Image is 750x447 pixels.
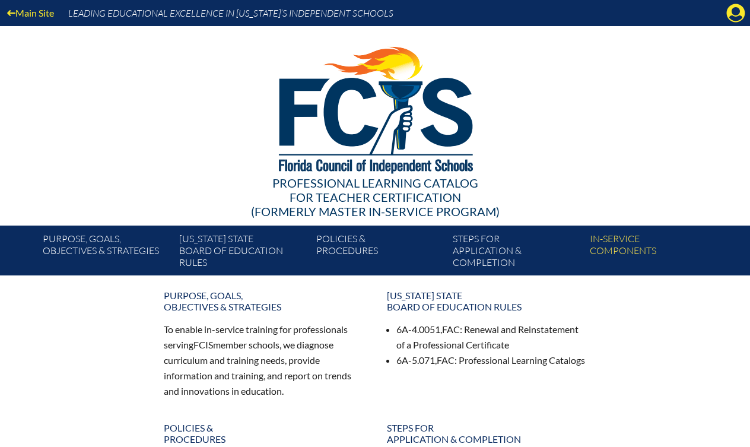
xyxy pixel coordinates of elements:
[726,4,745,23] svg: Manage account
[253,26,498,188] img: FCISlogo221.eps
[442,324,460,335] span: FAC
[396,353,586,368] li: 6A-5.071, : Professional Learning Catalogs
[38,230,174,275] a: Purpose, goals,objectives & strategies
[157,285,370,317] a: Purpose, goals,objectives & strategies
[396,322,586,353] li: 6A-4.0051, : Renewal and Reinstatement of a Professional Certificate
[448,230,584,275] a: Steps forapplication & completion
[312,230,448,275] a: Policies &Procedures
[164,322,363,398] p: To enable in-service training for professionals serving member schools, we diagnose curriculum an...
[290,190,461,204] span: for Teacher Certification
[193,339,213,350] span: FCIS
[380,285,593,317] a: [US_STATE] StateBoard of Education rules
[437,354,455,366] span: FAC
[33,176,717,218] div: Professional Learning Catalog (formerly Master In-service Program)
[585,230,722,275] a: In-servicecomponents
[2,5,59,21] a: Main Site
[174,230,311,275] a: [US_STATE] StateBoard of Education rules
